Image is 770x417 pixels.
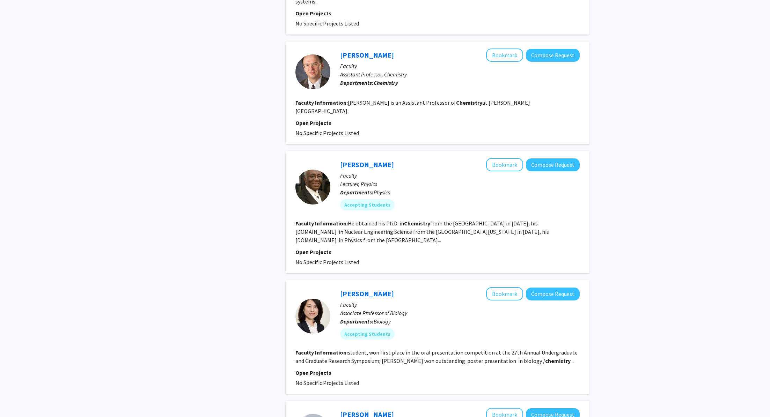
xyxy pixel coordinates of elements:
[526,288,580,300] button: Compose Request to Yuejin Li
[340,189,374,196] b: Departments:
[340,160,394,169] a: [PERSON_NAME]
[340,180,580,188] p: Lecturer, Physics
[340,318,374,325] b: Departments:
[295,248,580,256] p: Open Projects
[295,220,549,244] fg-read-more: He obtained his Ph.D. in from the [GEOGRAPHIC_DATA] in [DATE], his [DOMAIN_NAME]. in Nuclear Engi...
[340,289,394,298] a: [PERSON_NAME]
[340,300,580,309] p: Faculty
[340,62,580,70] p: Faculty
[374,189,390,196] span: Physics
[340,51,394,59] a: [PERSON_NAME]
[295,220,348,227] b: Faculty Information:
[295,259,359,266] span: No Specific Projects Listed
[295,349,578,364] fg-read-more: student, won first place in the oral presentation competition at the 27th Annual Undergraduate an...
[374,79,398,86] b: Chemistry
[340,328,395,340] mat-chip: Accepting Students
[545,357,571,364] b: chemistry
[5,386,30,412] iframe: Chat
[456,99,482,106] b: Chemistry
[295,349,348,356] b: Faculty Information:
[295,99,348,106] b: Faculty Information:
[404,220,430,227] b: Chemistry
[295,119,580,127] p: Open Projects
[340,70,580,79] p: Assistant Professor, Chemistry
[340,199,395,210] mat-chip: Accepting Students
[526,158,580,171] button: Compose Request to Antony Kinyua
[295,20,359,27] span: No Specific Projects Listed
[486,158,523,171] button: Add Antony Kinyua to Bookmarks
[374,318,391,325] span: Biology
[340,79,374,86] b: Departments:
[295,368,580,377] p: Open Projects
[295,379,359,386] span: No Specific Projects Listed
[340,309,580,317] p: Associate Professor of Biology
[486,49,523,62] button: Add Alexander Samokhvalov to Bookmarks
[295,9,580,17] p: Open Projects
[295,99,530,114] fg-read-more: [PERSON_NAME] is an Assistant Professor of at [PERSON_NAME][GEOGRAPHIC_DATA].
[340,171,580,180] p: Faculty
[526,49,580,62] button: Compose Request to Alexander Samokhvalov
[295,129,359,136] span: No Specific Projects Listed
[486,287,523,300] button: Add Yuejin Li to Bookmarks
